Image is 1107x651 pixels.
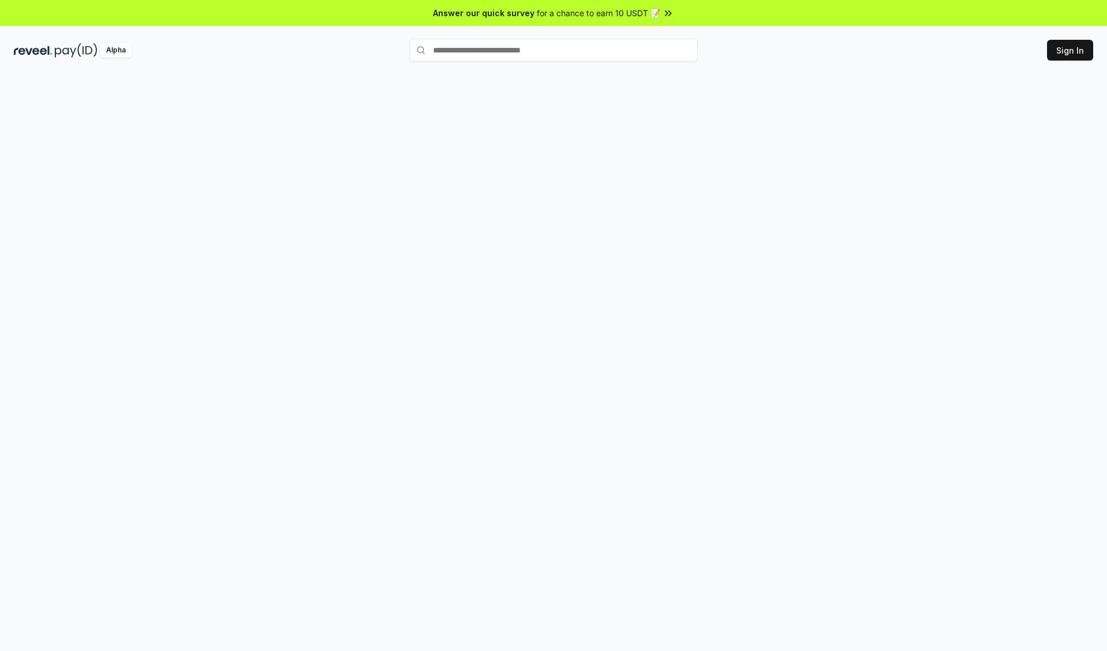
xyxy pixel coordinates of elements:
img: reveel_dark [14,43,52,58]
button: Sign In [1047,40,1093,61]
span: Answer our quick survey [433,7,534,19]
img: pay_id [55,43,97,58]
div: Alpha [100,43,132,58]
span: for a chance to earn 10 USDT 📝 [537,7,660,19]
